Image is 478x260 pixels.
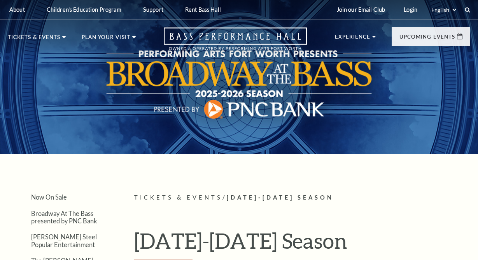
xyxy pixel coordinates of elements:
[134,194,222,201] span: Tickets & Events
[430,6,457,14] select: Select:
[31,193,67,201] a: Now On Sale
[143,6,163,13] p: Support
[134,228,470,260] h1: [DATE]-[DATE] Season
[31,233,97,248] a: [PERSON_NAME] Steel Popular Entertainment
[31,210,97,225] a: Broadway At The Bass presented by PNC Bank
[335,34,371,44] p: Experience
[227,194,334,201] span: [DATE]-[DATE] Season
[8,35,60,44] p: Tickets & Events
[134,193,470,203] p: /
[185,6,221,13] p: Rent Bass Hall
[9,6,25,13] p: About
[399,34,455,44] p: Upcoming Events
[82,35,130,44] p: Plan Your Visit
[47,6,121,13] p: Children's Education Program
